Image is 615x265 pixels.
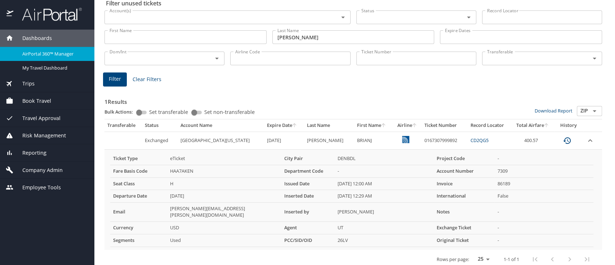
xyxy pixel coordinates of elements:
[335,234,434,247] td: 26LV
[167,165,281,177] td: HAA7AKEN
[471,137,489,143] a: CD2QG5
[110,203,167,222] th: Email
[13,132,66,140] span: Risk Management
[142,132,178,149] td: Exchanged
[130,73,164,86] button: Clear Filters
[264,132,304,149] td: [DATE]
[433,203,494,222] th: Notes
[335,165,434,177] td: -
[167,234,281,247] td: Used
[494,190,593,203] td: False
[354,119,393,132] th: First Name
[472,254,492,265] select: rows per page
[589,53,600,63] button: Open
[494,203,593,222] td: -
[178,119,264,132] th: Account Name
[142,119,178,132] th: Status
[110,153,167,165] th: Ticket Type
[167,177,281,190] td: H
[433,165,494,177] th: Account Number
[335,153,434,165] td: DENBDL
[281,190,335,203] th: Inserted Date
[13,114,61,122] span: Travel Approval
[554,119,583,132] th: History
[212,53,222,63] button: Open
[281,177,335,190] th: Issued Date
[433,234,494,247] th: Original Ticket
[22,50,86,57] span: AirPortal 360™ Manager
[281,222,335,234] th: Agent
[107,122,139,129] div: Transferable
[335,222,434,234] td: UT
[504,257,519,262] p: 1-1 of 1
[14,7,82,21] img: airportal-logo.png
[13,149,46,157] span: Reporting
[393,119,422,132] th: Airline
[494,222,593,234] td: -
[104,109,139,115] p: Bulk Actions:
[13,97,51,105] span: Book Travel
[281,165,335,177] th: Department Code
[149,110,188,115] span: Set transferable
[167,153,281,165] td: eTicket
[22,65,86,71] span: My Travel Dashboard
[109,75,121,84] span: Filter
[264,119,304,132] th: Expire Date
[433,222,494,234] th: Exchange Ticket
[304,132,354,149] td: [PERSON_NAME]
[281,203,335,222] th: Inserted by
[110,177,167,190] th: Seat Class
[335,177,434,190] td: [DATE] 12:00 AM
[13,34,52,42] span: Dashboards
[335,190,434,203] td: [DATE] 12:29 AM
[6,7,14,21] img: icon-airportal.png
[494,165,593,177] td: 7309
[433,153,494,165] th: Project Code
[167,222,281,234] td: USD
[511,119,554,132] th: Total Airfare
[167,190,281,203] td: [DATE]
[402,136,409,143] img: United Airlines
[464,12,474,22] button: Open
[494,153,593,165] td: -
[511,132,554,149] td: 400.57
[292,123,297,128] button: sort
[178,132,264,149] td: [GEOGRAPHIC_DATA][US_STATE]
[204,110,255,115] span: Set non-transferable
[422,132,468,149] td: 0167307999892
[589,106,600,116] button: Open
[110,165,167,177] th: Fare Basis Code
[104,93,602,106] h3: 1 Results
[13,166,63,174] span: Company Admin
[167,203,281,222] td: [PERSON_NAME][EMAIL_ADDRESS][PERSON_NAME][DOMAIN_NAME]
[433,177,494,190] th: Invoice
[354,132,393,149] td: BRIANJ
[110,222,167,234] th: Currency
[433,190,494,203] th: International
[304,119,354,132] th: Last Name
[494,234,593,247] td: -
[281,153,335,165] th: City Pair
[110,190,167,203] th: Departure Date
[535,107,572,114] a: Download Report
[422,119,468,132] th: Ticket Number
[281,234,335,247] th: PCC/SID/OID
[133,75,161,84] span: Clear Filters
[494,177,593,190] td: 86189
[544,123,549,128] button: sort
[586,136,594,145] button: expand row
[13,184,61,191] span: Employee Tools
[437,257,469,262] p: Rows per page:
[412,123,417,128] button: sort
[110,234,167,247] th: Segments
[13,80,35,88] span: Trips
[381,123,386,128] button: sort
[335,203,434,222] td: [PERSON_NAME]
[338,12,348,22] button: Open
[110,153,593,247] table: more info about unused tickets
[103,72,127,87] button: Filter
[468,119,511,132] th: Record Locator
